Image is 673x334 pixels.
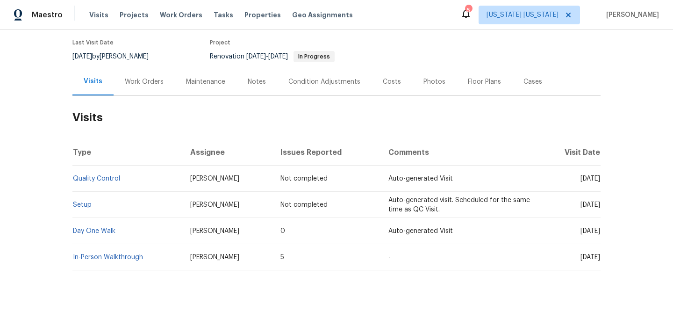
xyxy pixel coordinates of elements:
[280,228,285,234] span: 0
[268,53,288,60] span: [DATE]
[280,175,328,182] span: Not completed
[539,139,601,166] th: Visit Date
[72,40,114,45] span: Last Visit Date
[580,228,600,234] span: [DATE]
[89,10,108,20] span: Visits
[288,77,360,87] div: Condition Adjustments
[273,139,380,166] th: Issues Reported
[388,197,530,213] span: Auto-generated visit. Scheduled for the same time as QC Visit.
[73,175,120,182] a: Quality Control
[383,77,401,87] div: Costs
[72,139,183,166] th: Type
[186,77,225,87] div: Maintenance
[160,10,202,20] span: Work Orders
[388,254,391,261] span: -
[72,96,601,139] h2: Visits
[388,175,453,182] span: Auto-generated Visit
[73,254,143,261] a: In-Person Walkthrough
[423,77,445,87] div: Photos
[465,6,472,15] div: 5
[292,10,353,20] span: Geo Assignments
[580,175,600,182] span: [DATE]
[244,10,281,20] span: Properties
[280,202,328,208] span: Not completed
[388,228,453,234] span: Auto-generated Visit
[190,202,239,208] span: [PERSON_NAME]
[73,228,115,234] a: Day One Walk
[84,77,102,86] div: Visits
[125,77,164,87] div: Work Orders
[602,10,659,20] span: [PERSON_NAME]
[468,77,501,87] div: Floor Plans
[190,254,239,261] span: [PERSON_NAME]
[294,54,334,59] span: In Progress
[210,53,335,60] span: Renovation
[487,10,558,20] span: [US_STATE] [US_STATE]
[580,254,600,261] span: [DATE]
[190,175,239,182] span: [PERSON_NAME]
[73,202,92,208] a: Setup
[523,77,542,87] div: Cases
[210,40,230,45] span: Project
[246,53,288,60] span: -
[183,139,273,166] th: Assignee
[381,139,539,166] th: Comments
[246,53,266,60] span: [DATE]
[280,254,284,261] span: 5
[72,53,92,60] span: [DATE]
[32,10,63,20] span: Maestro
[248,77,266,87] div: Notes
[190,228,239,234] span: [PERSON_NAME]
[214,12,233,18] span: Tasks
[580,202,600,208] span: [DATE]
[72,51,160,62] div: by [PERSON_NAME]
[120,10,149,20] span: Projects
